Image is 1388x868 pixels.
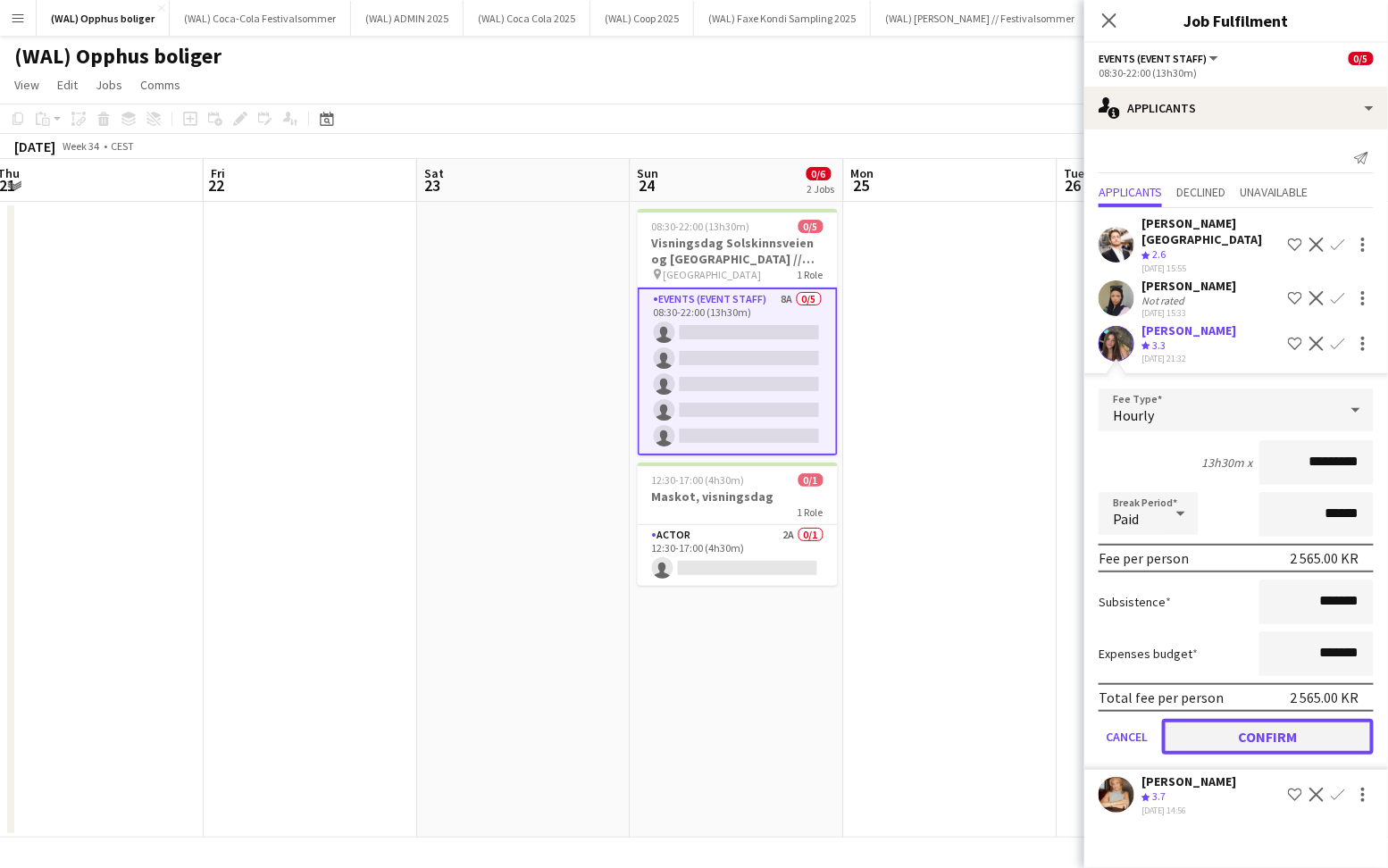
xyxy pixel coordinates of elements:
a: Jobs [88,73,130,96]
span: 08:30-22:00 (13h30m) [652,220,750,233]
div: Fee per person [1099,549,1189,567]
button: Events (Event Staff) [1099,52,1221,65]
span: 0/1 [799,473,824,487]
div: CEST [111,139,134,153]
button: (WAL) ADMIN 2025 [351,1,464,36]
div: [PERSON_NAME] [1141,773,1236,789]
div: [PERSON_NAME] [1141,278,1236,294]
span: Comms [140,77,180,93]
button: (WAL) Coop 2025 [590,1,694,36]
span: 3.3 [1152,338,1166,352]
div: [DATE] 21:32 [1141,353,1236,364]
div: 13h30m x [1201,455,1252,471]
span: 0/6 [807,167,832,180]
div: [PERSON_NAME] [1141,322,1236,338]
h1: (WAL) Opphus boliger [14,43,222,70]
span: 1 Role [798,268,824,281]
button: (WAL) Coca Cola 2025 [464,1,590,36]
div: 2 Jobs [807,182,835,196]
div: [DATE] 15:55 [1141,263,1281,274]
span: Applicants [1099,186,1162,198]
div: Applicants [1084,87,1388,129]
div: 2 565.00 KR [1291,549,1359,567]
span: 22 [208,175,225,196]
div: [PERSON_NAME][GEOGRAPHIC_DATA] [1141,215,1281,247]
h3: Job Fulfilment [1084,9,1388,32]
app-card-role: Events (Event Staff)8A0/508:30-22:00 (13h30m) [638,288,838,455]
h3: Maskot, visningsdag [638,488,838,505]
label: Expenses budget [1099,646,1198,662]
span: Hourly [1113,406,1154,424]
span: Week 34 [59,139,104,153]
span: [GEOGRAPHIC_DATA] [664,268,762,281]
span: 12:30-17:00 (4h30m) [652,473,745,487]
span: Fri [211,165,225,181]
button: Confirm [1162,719,1374,755]
a: Edit [50,73,85,96]
span: Declined [1176,186,1225,198]
span: Sun [638,165,659,181]
span: 24 [635,175,659,196]
button: (WAL) [PERSON_NAME] // Festivalsommer [871,1,1090,36]
span: Mon [851,165,874,181]
span: 1 Role [798,505,824,519]
span: 25 [849,175,874,196]
span: Paid [1113,510,1139,528]
button: (WAL) Opphus boliger [37,1,170,36]
div: [DATE] 15:33 [1141,307,1236,319]
div: 08:30-22:00 (13h30m) [1099,66,1374,79]
span: 0/5 [799,220,824,233]
span: 0/5 [1349,52,1374,65]
label: Subsistence [1099,594,1171,610]
span: 3.7 [1152,789,1166,803]
span: Tue [1065,165,1085,181]
span: Edit [57,77,78,93]
div: Not rated [1141,294,1188,307]
div: Total fee per person [1099,689,1224,706]
button: (WAL) Coca-Cola Festivalsommer [170,1,351,36]
div: 2 565.00 KR [1291,689,1359,706]
div: [DATE] [14,138,55,155]
span: View [14,77,39,93]
button: (WAL) Faxe Kondi Sampling 2025 [694,1,871,36]
h3: Visningsdag Solskinnsveien og [GEOGRAPHIC_DATA] // Opprigg og gjennomføring [638,235,838,267]
span: Events (Event Staff) [1099,52,1207,65]
a: Comms [133,73,188,96]
span: Unavailable [1240,186,1309,198]
span: 26 [1062,175,1085,196]
div: [DATE] 14:56 [1141,805,1236,816]
span: 2.6 [1152,247,1166,261]
button: Cancel [1099,719,1155,755]
app-card-role: Actor2A0/112:30-17:00 (4h30m) [638,525,838,586]
app-job-card: 12:30-17:00 (4h30m)0/1Maskot, visningsdag1 RoleActor2A0/112:30-17:00 (4h30m) [638,463,838,586]
a: View [7,73,46,96]
span: Jobs [96,77,122,93]
span: 23 [422,175,444,196]
span: Sat [424,165,444,181]
app-job-card: 08:30-22:00 (13h30m)0/5Visningsdag Solskinnsveien og [GEOGRAPHIC_DATA] // Opprigg og gjennomførin... [638,209,838,455]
